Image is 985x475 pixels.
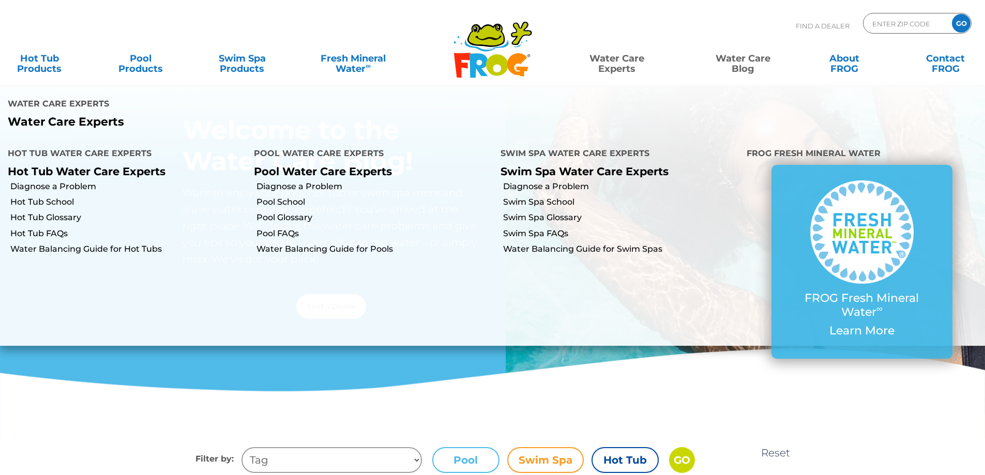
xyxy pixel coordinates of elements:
a: Swim SpaProducts [203,48,281,69]
a: Hot Tub FAQs [10,228,246,239]
a: Pool School [256,196,492,208]
a: Pool Water Care Experts [254,165,392,178]
sup: ∞ [366,62,371,70]
a: Diagnose a Problem [256,181,492,192]
h4: Filter by: [195,447,241,473]
a: Diagnose a Problem [10,181,246,192]
a: Fresh MineralWater∞ [304,48,403,69]
label: Swim Spa [507,447,584,473]
input: GO [669,447,695,473]
input: GO [952,14,971,33]
a: Swim Spa Water Care Experts [501,165,669,178]
a: Swim Spa School [503,196,739,208]
a: Hot Tub School [10,196,246,208]
p: FROG Fresh Mineral Water [792,292,932,319]
a: Water CareBlog [704,48,782,69]
label: Pool [432,447,499,473]
a: Swim Spa FAQs [503,228,739,239]
a: PoolProducts [101,48,180,69]
a: AboutFROG [805,48,884,69]
a: Diagnose a Problem [503,181,739,192]
h4: Swim Spa Water Care Experts [501,144,731,165]
label: Hot Tub [592,447,659,473]
a: Pool Glossary [256,212,492,223]
a: Hot Tub Water Care Experts [8,165,165,178]
a: Water Balancing Guide for Pools [256,243,492,255]
h4: Hot Tub Water Care Experts [8,144,238,165]
sup: ∞ [876,303,883,314]
a: Swim Spa Glossary [503,212,739,223]
h4: Pool Water Care Experts [254,144,484,165]
a: ContactFROG [906,48,985,69]
a: Hot Tub Glossary [10,212,246,223]
h4: FROG Fresh Mineral Water [747,144,977,165]
a: Reset [761,447,790,459]
p: Water Care Experts [8,115,485,129]
p: Find A Dealer [796,13,850,39]
h4: Water Care Experts [8,95,485,115]
p: Learn More [792,324,932,338]
input: Zip Code Form [871,16,941,31]
a: Water CareExperts [553,48,681,69]
a: FROG Fresh Mineral Water∞ Learn More [792,180,932,343]
a: Pool FAQs [256,228,492,239]
a: Water Balancing Guide for Hot Tubs [10,243,246,255]
a: Water Balancing Guide for Swim Spas [503,243,739,255]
